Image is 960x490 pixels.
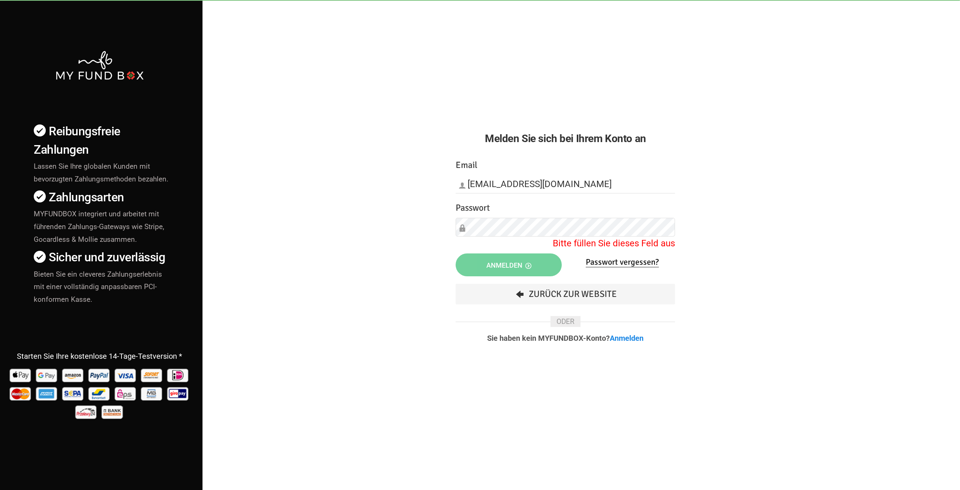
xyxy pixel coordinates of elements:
[114,366,138,384] img: Visa
[35,384,59,403] img: american_express Pay
[34,270,162,304] span: Bieten Sie ein cleveres Zahlungserlebnis mit einer vollständig anpassbaren PCI-konformen Kasse.
[34,210,164,244] span: MYFUNDBOX integriert und arbeitet mit führenden Zahlungs-Gateways wie Stripe, Gocardless & Mollie...
[34,162,168,183] span: Lassen Sie Ihre globalen Kunden mit bevorzugten Zahlungsmethoden bezahlen.
[87,366,112,384] img: Paypal
[74,403,99,421] img: p24 Pay
[34,248,172,267] h4: Sicher und zuverlässig
[550,316,580,327] span: ODER
[34,188,172,207] h4: Zahlungsarten
[114,384,138,403] img: EPS Pay
[140,366,164,384] img: Sofort Pay
[34,122,172,159] h4: Reibungsfreie Zahlungen
[9,384,33,403] img: Mastercard Pay
[166,366,190,384] img: Ideal Pay
[35,366,59,384] img: Google Pay
[9,366,33,384] img: Apple Pay
[166,384,190,403] img: giropay
[456,253,562,276] button: Anmelden
[456,284,675,304] a: Zurück zur Website
[100,403,125,421] img: banktransfer
[456,334,675,342] p: Sie haben kein MYFUNDBOX-Konto?
[140,384,164,403] img: mb Pay
[586,257,659,267] a: Passwort vergessen?
[61,366,85,384] img: Amazon
[55,50,144,81] img: mfbwhite.png
[456,158,477,172] label: Email
[456,175,675,193] input: Email
[61,384,85,403] img: sepa Pay
[610,334,643,343] a: Anmelden
[456,130,675,147] h2: Melden Sie sich bei Ihrem Konto an
[486,261,531,269] span: Anmelden
[553,237,675,250] label: Bitte füllen Sie dieses Feld aus
[456,201,490,215] label: Passwort
[87,384,112,403] img: Bancontact Pay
